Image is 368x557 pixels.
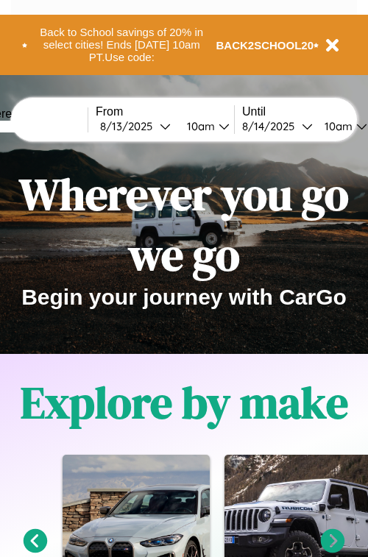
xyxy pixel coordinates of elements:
button: Back to School savings of 20% in select cities! Ends [DATE] 10am PT.Use code: [27,22,216,68]
button: 10am [175,118,234,134]
div: 10am [317,119,356,133]
div: 8 / 13 / 2025 [100,119,160,133]
div: 10am [180,119,219,133]
div: 8 / 14 / 2025 [242,119,302,133]
b: BACK2SCHOOL20 [216,39,314,52]
h1: Explore by make [21,372,348,433]
label: From [96,105,234,118]
button: 8/13/2025 [96,118,175,134]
